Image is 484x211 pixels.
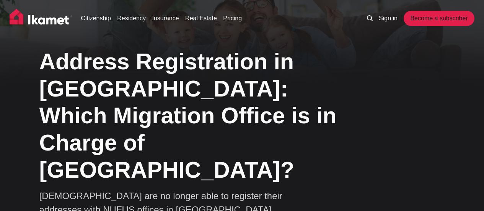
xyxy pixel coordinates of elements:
[81,14,111,23] a: Citizenship
[39,48,345,184] h1: Address Registration in [GEOGRAPHIC_DATA]: Which Migration Office is in Charge of [GEOGRAPHIC_DATA]?
[117,14,146,23] a: Residency
[152,14,179,23] a: Insurance
[185,14,217,23] a: Real Estate
[379,14,398,23] a: Sign in
[404,11,474,26] a: Become a subscriber
[10,9,72,28] img: Ikamet home
[223,14,242,23] a: Pricing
